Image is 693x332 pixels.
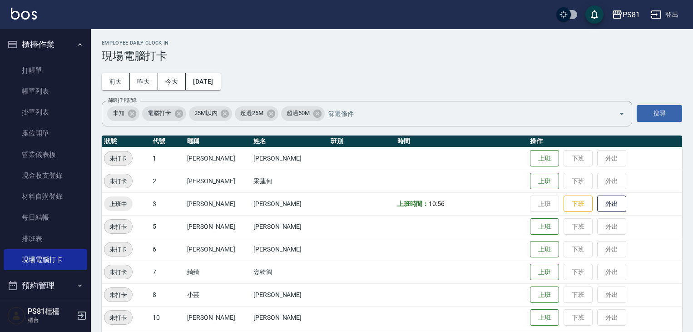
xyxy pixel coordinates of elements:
[185,283,251,306] td: 小芸
[597,196,626,212] button: 外出
[11,8,37,20] img: Logo
[530,218,559,235] button: 上班
[150,306,185,329] td: 10
[189,106,233,121] div: 25M以內
[251,283,328,306] td: [PERSON_NAME]
[185,170,251,192] td: [PERSON_NAME]
[235,109,269,118] span: 超過25M
[142,109,177,118] span: 電腦打卡
[185,261,251,283] td: 綺綺
[185,215,251,238] td: [PERSON_NAME]
[107,106,139,121] div: 未知
[104,176,132,186] span: 未打卡
[104,154,132,163] span: 未打卡
[530,173,559,190] button: 上班
[251,170,328,192] td: 采蓮何
[185,136,251,147] th: 暱稱
[102,73,130,90] button: 前天
[158,73,186,90] button: 今天
[637,105,682,122] button: 搜尋
[150,136,185,147] th: 代號
[104,290,132,300] span: 未打卡
[4,60,87,81] a: 打帳單
[28,307,74,316] h5: PS81櫃檯
[150,147,185,170] td: 1
[104,245,132,254] span: 未打卡
[185,306,251,329] td: [PERSON_NAME]
[4,186,87,207] a: 材料自購登錄
[623,9,640,20] div: PS81
[4,228,87,249] a: 排班表
[608,5,643,24] button: PS81
[186,73,220,90] button: [DATE]
[150,170,185,192] td: 2
[104,267,132,277] span: 未打卡
[150,238,185,261] td: 6
[104,222,132,231] span: 未打卡
[104,313,132,322] span: 未打卡
[528,136,682,147] th: 操作
[4,102,87,123] a: 掛單列表
[150,283,185,306] td: 8
[4,165,87,186] a: 現金收支登錄
[281,106,325,121] div: 超過50M
[4,144,87,165] a: 營業儀表板
[185,147,251,170] td: [PERSON_NAME]
[564,196,593,212] button: 下班
[7,307,25,325] img: Person
[251,306,328,329] td: [PERSON_NAME]
[585,5,604,24] button: save
[108,97,137,104] label: 篩選打卡記錄
[4,123,87,144] a: 座位開單
[530,264,559,281] button: 上班
[429,200,445,207] span: 10:56
[251,147,328,170] td: [PERSON_NAME]
[185,238,251,261] td: [PERSON_NAME]
[189,109,223,118] span: 25M以內
[28,316,74,324] p: 櫃台
[4,33,87,56] button: 櫃檯作業
[647,6,682,23] button: 登出
[281,109,315,118] span: 超過50M
[530,309,559,326] button: 上班
[251,261,328,283] td: 姿綺簡
[4,207,87,228] a: 每日結帳
[107,109,130,118] span: 未知
[4,274,87,297] button: 預約管理
[4,81,87,102] a: 帳單列表
[251,192,328,215] td: [PERSON_NAME]
[142,106,186,121] div: 電腦打卡
[102,136,150,147] th: 狀態
[397,200,429,207] b: 上班時間：
[150,215,185,238] td: 5
[395,136,528,147] th: 時間
[530,241,559,258] button: 上班
[185,192,251,215] td: [PERSON_NAME]
[102,40,682,46] h2: Employee Daily Clock In
[102,50,682,62] h3: 現場電腦打卡
[4,297,87,321] button: 報表及分析
[150,261,185,283] td: 7
[530,150,559,167] button: 上班
[235,106,278,121] div: 超過25M
[130,73,158,90] button: 昨天
[104,199,133,209] span: 上班中
[328,136,395,147] th: 班別
[150,192,185,215] td: 3
[251,238,328,261] td: [PERSON_NAME]
[251,136,328,147] th: 姓名
[530,287,559,303] button: 上班
[251,215,328,238] td: [PERSON_NAME]
[326,106,603,121] input: 篩選條件
[614,106,629,121] button: Open
[4,249,87,270] a: 現場電腦打卡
